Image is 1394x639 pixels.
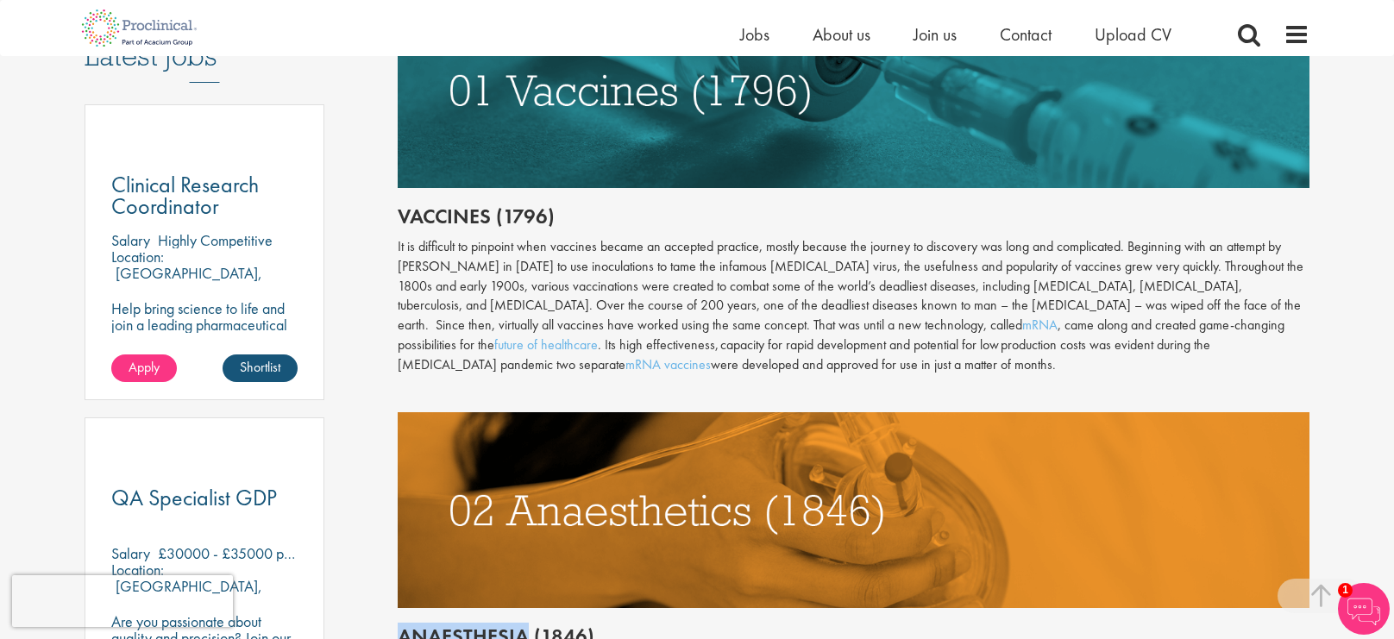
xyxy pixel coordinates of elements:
span: Salary [111,230,150,250]
a: QA Specialist GDP [111,487,298,509]
a: mRNA vaccines [625,355,711,373]
span: QA Specialist GDP [111,483,277,512]
p: Help bring science to life and join a leading pharmaceutical company to play a key role in delive... [111,300,298,398]
p: £30000 - £35000 per annum [158,543,338,563]
span: Location: [111,247,164,266]
span: Apply [129,358,160,376]
a: mRNA [1022,316,1058,334]
p: [GEOGRAPHIC_DATA], [GEOGRAPHIC_DATA] [111,263,262,299]
a: Shortlist [223,354,298,382]
a: About us [813,23,870,46]
a: future of healthcare [494,335,598,354]
a: Jobs [740,23,769,46]
span: Clinical Research Coordinator [111,170,259,221]
a: Join us [914,23,957,46]
iframe: reCAPTCHA [12,575,233,627]
img: Chatbot [1338,583,1390,635]
a: Clinical Research Coordinator [111,174,298,217]
h2: Vaccines (1796) [398,205,1310,228]
span: 1 [1338,583,1353,598]
a: Upload CV [1095,23,1171,46]
span: Salary [111,543,150,563]
a: Apply [111,354,177,382]
div: It is difficult to pinpoint when vaccines became an accepted practice, mostly because the journey... [398,237,1310,375]
a: Contact [1000,23,1052,46]
p: Highly Competitive [158,230,273,250]
span: Location: [111,560,164,579]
